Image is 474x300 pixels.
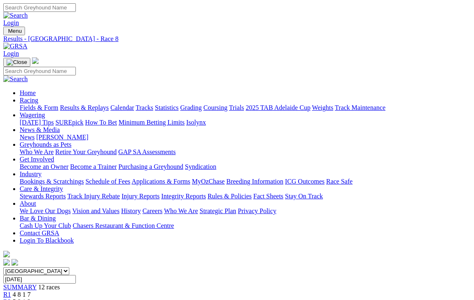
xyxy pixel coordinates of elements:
[20,134,34,141] a: News
[180,104,202,111] a: Grading
[20,170,41,177] a: Industry
[20,207,471,215] div: About
[72,207,119,214] a: Vision and Values
[3,19,19,26] a: Login
[3,35,471,43] a: Results - [GEOGRAPHIC_DATA] - Race 8
[20,156,54,163] a: Get Involved
[20,163,471,170] div: Get Involved
[3,259,10,266] img: facebook.svg
[118,163,183,170] a: Purchasing a Greyhound
[312,104,333,111] a: Weights
[3,50,19,57] a: Login
[3,67,76,75] input: Search
[20,178,471,185] div: Industry
[60,104,109,111] a: Results & Replays
[20,178,84,185] a: Bookings & Scratchings
[3,3,76,12] input: Search
[70,163,117,170] a: Become a Trainer
[36,134,88,141] a: [PERSON_NAME]
[20,222,471,230] div: Bar & Dining
[3,75,28,83] img: Search
[3,12,28,19] img: Search
[110,104,134,111] a: Calendar
[20,111,45,118] a: Wagering
[20,104,471,111] div: Racing
[67,193,120,200] a: Track Injury Rebate
[142,207,162,214] a: Careers
[20,193,66,200] a: Stewards Reports
[3,58,30,67] button: Toggle navigation
[20,97,38,104] a: Racing
[229,104,244,111] a: Trials
[3,27,25,35] button: Toggle navigation
[20,163,68,170] a: Become an Owner
[132,178,190,185] a: Applications & Forms
[161,193,206,200] a: Integrity Reports
[226,178,283,185] a: Breeding Information
[203,104,228,111] a: Coursing
[32,57,39,64] img: logo-grsa-white.png
[20,104,58,111] a: Fields & Form
[155,104,179,111] a: Statistics
[3,251,10,257] img: logo-grsa-white.png
[20,126,60,133] a: News & Media
[55,119,83,126] a: SUREpick
[192,178,225,185] a: MyOzChase
[13,291,31,298] span: 4 8 1 7
[335,104,385,111] a: Track Maintenance
[11,259,18,266] img: twitter.svg
[20,119,54,126] a: [DATE] Tips
[238,207,276,214] a: Privacy Policy
[20,222,71,229] a: Cash Up Your Club
[20,134,471,141] div: News & Media
[3,291,11,298] a: R1
[3,284,36,291] a: SUMMARY
[246,104,310,111] a: 2025 TAB Adelaide Cup
[8,28,22,34] span: Menu
[20,89,36,96] a: Home
[121,207,141,214] a: History
[7,59,27,66] img: Close
[200,207,236,214] a: Strategic Plan
[20,148,54,155] a: Who We Are
[55,148,117,155] a: Retire Your Greyhound
[118,148,176,155] a: GAP SA Assessments
[121,193,160,200] a: Injury Reports
[186,119,206,126] a: Isolynx
[20,207,71,214] a: We Love Our Dogs
[20,148,471,156] div: Greyhounds as Pets
[207,193,252,200] a: Rules & Policies
[85,119,117,126] a: How To Bet
[118,119,185,126] a: Minimum Betting Limits
[164,207,198,214] a: Who We Are
[20,215,56,222] a: Bar & Dining
[285,193,323,200] a: Stay On Track
[20,237,74,244] a: Login To Blackbook
[253,193,283,200] a: Fact Sheets
[20,230,59,236] a: Contact GRSA
[20,119,471,126] div: Wagering
[85,178,130,185] a: Schedule of Fees
[136,104,153,111] a: Tracks
[20,141,71,148] a: Greyhounds as Pets
[20,200,36,207] a: About
[185,163,216,170] a: Syndication
[20,185,63,192] a: Care & Integrity
[73,222,174,229] a: Chasers Restaurant & Function Centre
[38,284,60,291] span: 12 races
[326,178,352,185] a: Race Safe
[285,178,324,185] a: ICG Outcomes
[3,275,76,284] input: Select date
[3,43,27,50] img: GRSA
[20,193,471,200] div: Care & Integrity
